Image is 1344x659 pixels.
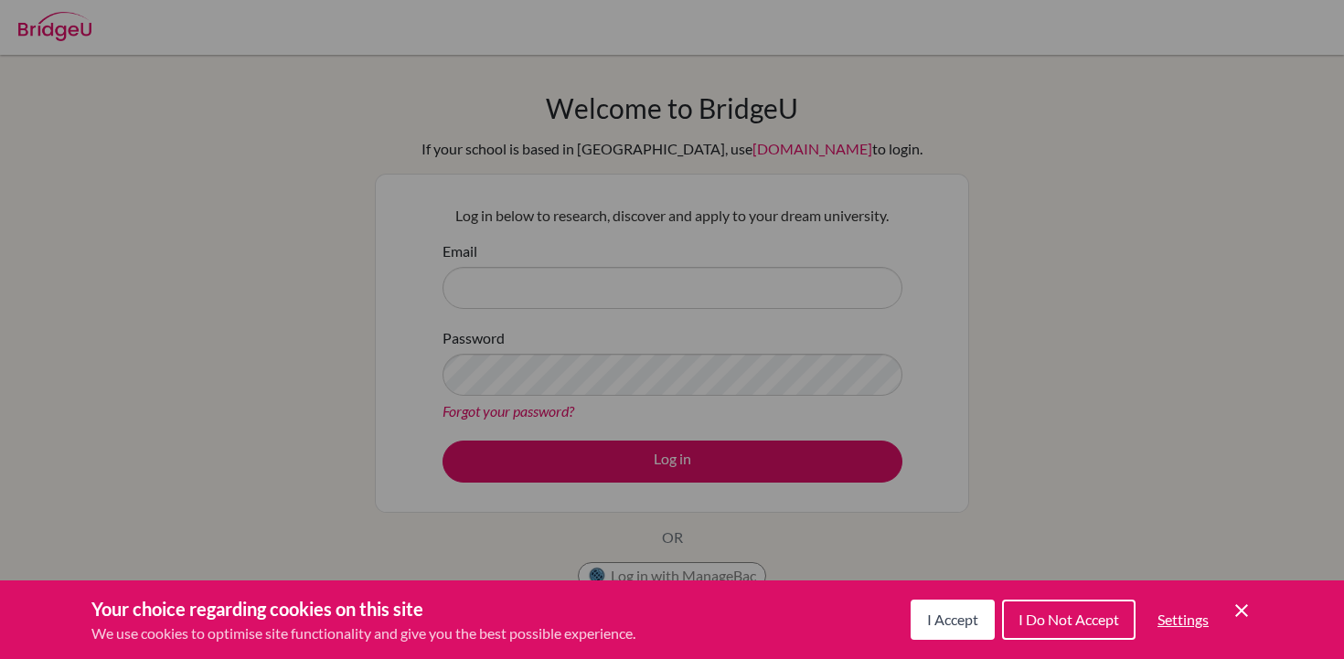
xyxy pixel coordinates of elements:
[91,622,635,644] p: We use cookies to optimise site functionality and give you the best possible experience.
[1019,611,1119,628] span: I Do Not Accept
[1143,601,1223,638] button: Settings
[1157,611,1209,628] span: Settings
[91,595,635,622] h3: Your choice regarding cookies on this site
[927,611,978,628] span: I Accept
[1002,600,1136,640] button: I Do Not Accept
[1231,600,1253,622] button: Save and close
[911,600,995,640] button: I Accept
